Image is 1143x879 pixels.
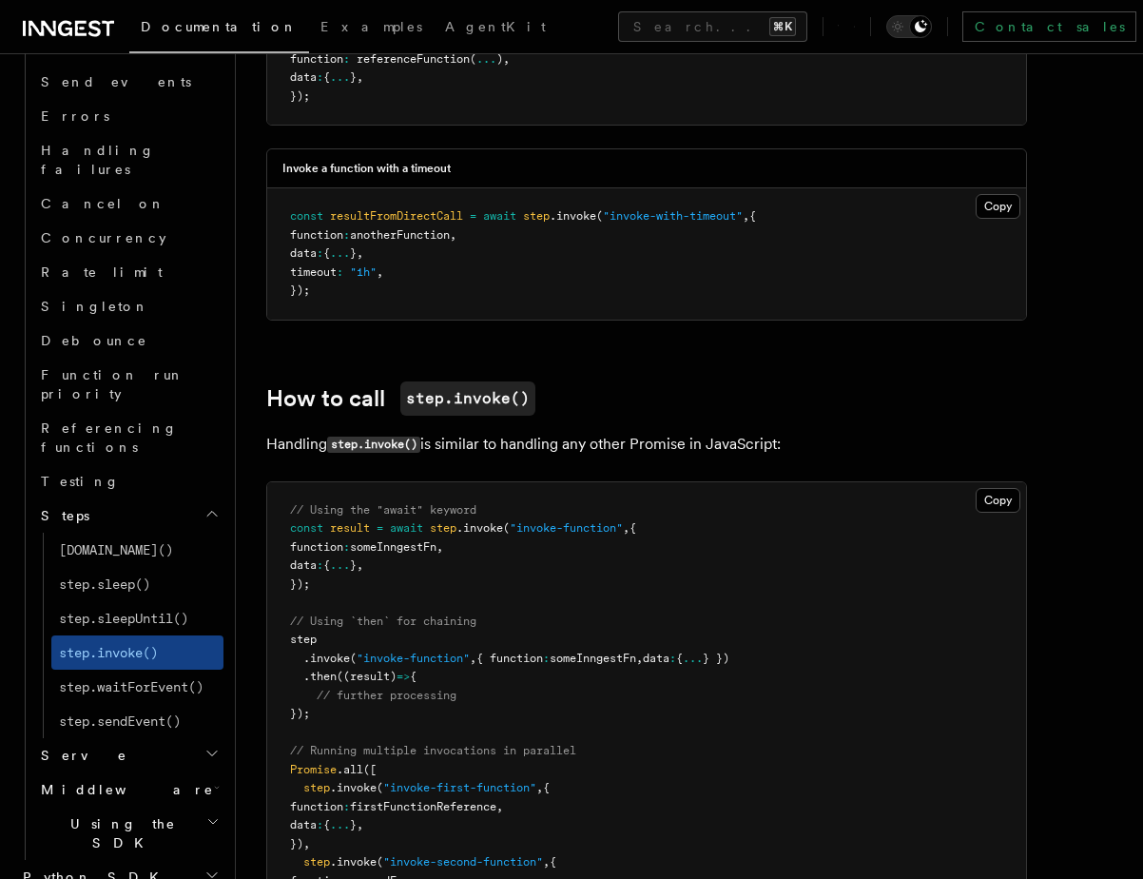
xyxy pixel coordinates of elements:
span: = [470,209,476,223]
span: }); [290,707,310,720]
span: ( [470,52,476,66]
a: Referencing functions [33,411,223,464]
span: step.waitForEvent() [59,679,203,694]
span: .invoke [330,855,377,869]
span: Steps [33,506,89,525]
span: step [523,209,550,223]
span: , [496,800,503,813]
span: , [450,228,456,242]
code: step.invoke() [327,437,420,453]
span: Testing [41,474,120,489]
a: Testing [33,464,223,498]
span: "invoke-first-function" [383,781,536,794]
span: ... [330,558,350,572]
span: step.sleepUntil() [59,611,188,626]
span: { [543,781,550,794]
span: , [377,265,383,279]
a: Errors [33,99,223,133]
span: ... [476,52,496,66]
span: .all [337,763,363,776]
span: { [323,70,330,84]
button: Using the SDK [33,807,223,860]
span: { [550,855,556,869]
span: , [503,52,510,66]
span: ([ [363,763,377,776]
a: Function run priority [33,358,223,411]
span: // Running multiple invocations in parallel [290,744,576,757]
span: , [623,521,630,535]
span: Rate limit [41,264,163,280]
span: // Using the "await" keyword [290,503,476,517]
span: }); [290,283,310,297]
span: : [337,265,343,279]
span: ... [330,818,350,831]
span: // Using `then` for chaining [290,615,476,628]
a: How to callstep.invoke() [266,381,535,416]
span: Function run priority [41,367,184,401]
button: Copy [976,488,1020,513]
span: , [543,855,550,869]
span: await [483,209,516,223]
span: result [330,521,370,535]
span: } [350,558,357,572]
span: : [343,800,350,813]
span: function [290,52,343,66]
button: Steps [33,498,223,533]
span: }); [290,577,310,591]
span: ... [330,246,350,260]
button: Middleware [33,772,223,807]
span: function [290,228,343,242]
span: = [377,521,383,535]
span: : [343,540,350,554]
span: , [357,558,363,572]
span: ... [683,652,703,665]
span: ) [496,52,503,66]
a: Handling failures [33,133,223,186]
span: ( [377,855,383,869]
span: : [317,558,323,572]
span: .then [303,670,337,683]
span: Concurrency [41,230,166,245]
span: Examples [320,19,422,34]
span: : [543,652,550,665]
span: ( [377,781,383,794]
span: { [630,521,636,535]
div: Steps [33,533,223,738]
span: someInngestFn [350,540,436,554]
button: Search...⌘K [618,11,807,42]
span: : [317,818,323,831]
button: Copy [976,194,1020,219]
span: { function [476,652,543,665]
a: Cancel on [33,186,223,221]
span: : [343,228,350,242]
span: Cancel on [41,196,165,211]
span: Using the SDK [33,814,206,852]
span: const [290,521,323,535]
span: }); [290,89,310,103]
span: data [290,558,317,572]
a: Rate limit [33,255,223,289]
a: Send events [33,65,223,99]
span: , [303,837,310,850]
span: { [323,558,330,572]
span: // further processing [317,689,456,702]
a: step.sleepUntil() [51,601,223,635]
span: Serve [33,746,127,765]
a: step.invoke() [51,635,223,670]
span: , [636,652,643,665]
span: , [436,540,443,554]
a: step.waitForEvent() [51,670,223,704]
span: firstFunctionReference [350,800,496,813]
a: Examples [309,6,434,51]
span: : [343,52,350,66]
kbd: ⌘K [769,17,796,36]
span: step [430,521,456,535]
span: AgentKit [445,19,546,34]
span: "invoke-function" [510,521,623,535]
span: resultFromDirectCall [330,209,463,223]
span: , [357,818,363,831]
span: } }) [703,652,729,665]
span: , [470,652,476,665]
span: data [290,818,317,831]
button: Toggle dark mode [886,15,932,38]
